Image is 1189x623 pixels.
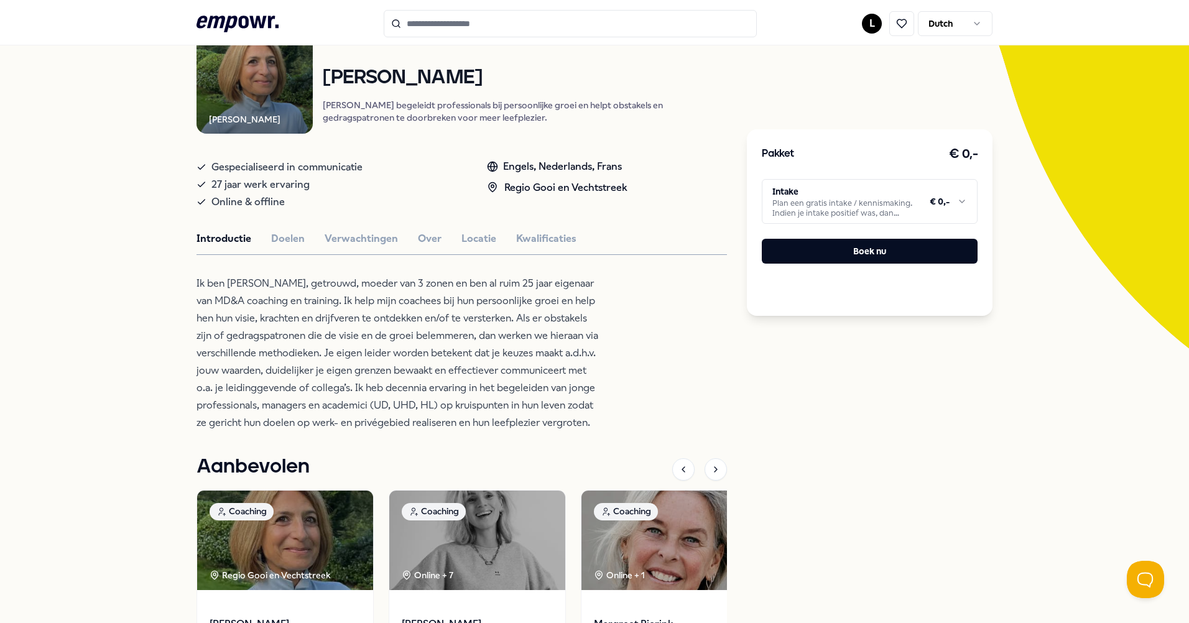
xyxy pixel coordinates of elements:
[197,275,601,431] p: Ik ben [PERSON_NAME], getrouwd, moeder van 3 zonen en ben al ruim 25 jaar eigenaar van MD&A coach...
[418,231,442,247] button: Over
[487,180,627,196] div: Regio Gooi en Vechtstreek
[389,491,565,590] img: package image
[197,231,251,247] button: Introductie
[594,568,645,582] div: Online + 1
[402,568,453,582] div: Online + 7
[1127,561,1164,598] iframe: Help Scout Beacon - Open
[323,67,727,89] h1: [PERSON_NAME]
[487,159,627,175] div: Engels, Nederlands, Frans
[197,451,310,482] h1: Aanbevolen
[594,503,658,520] div: Coaching
[384,10,757,37] input: Search for products, categories or subcategories
[762,146,794,162] h3: Pakket
[762,239,978,264] button: Boek nu
[271,231,305,247] button: Doelen
[516,231,576,247] button: Kwalificaties
[461,231,496,247] button: Locatie
[325,231,398,247] button: Verwachtingen
[581,491,757,590] img: package image
[197,491,373,590] img: package image
[211,193,285,211] span: Online & offline
[211,176,310,193] span: 27 jaar werk ervaring
[211,159,363,176] span: Gespecialiseerd in communicatie
[210,503,274,520] div: Coaching
[402,503,466,520] div: Coaching
[197,17,313,134] img: Product Image
[949,144,978,164] h3: € 0,-
[862,14,882,34] button: L
[210,568,332,582] div: Regio Gooi en Vechtstreek
[323,99,727,124] p: [PERSON_NAME] begeleidt professionals bij persoonlijke groei en helpt obstakels en gedragspatrone...
[209,113,280,126] div: [PERSON_NAME]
